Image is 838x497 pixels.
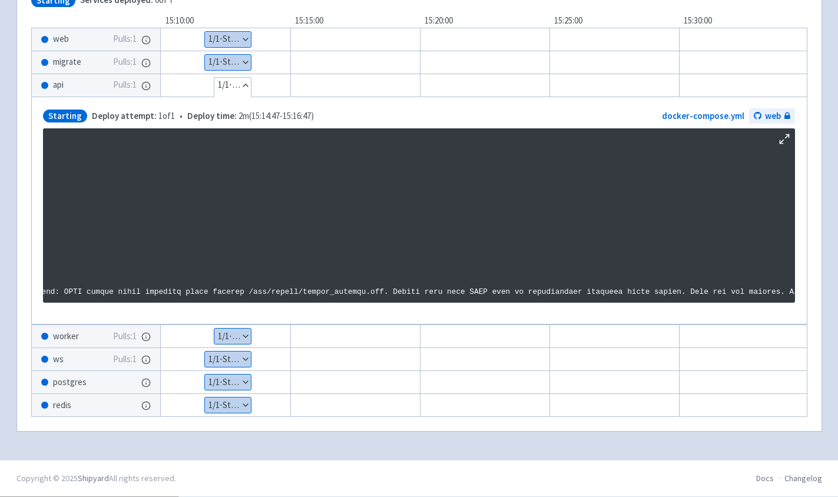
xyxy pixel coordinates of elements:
div: 15:15:00 [290,14,420,28]
div: 15:10:00 [161,14,290,28]
span: 2m ( 15:14:47 - 15:16:47 ) [187,110,314,123]
span: 1 of 1 [92,110,175,123]
span: web [765,110,781,123]
span: Pulls: 1 [113,78,137,92]
div: 15:30:00 [679,14,809,28]
span: Deploy time: [187,110,237,121]
span: worker [53,330,79,343]
span: Deploy attempt: [92,110,157,121]
div: 15:20:00 [420,14,549,28]
a: docker-compose.yml [662,110,744,121]
span: • [92,110,314,123]
a: web [749,108,795,124]
span: Pulls: 1 [113,32,137,46]
span: Pulls: 1 [113,330,137,343]
a: Changelog [784,473,822,483]
span: api [53,78,64,92]
span: redis [53,399,71,412]
a: Shipyard [78,473,109,483]
span: Pulls: 1 [113,55,137,69]
span: ws [53,353,64,366]
span: migrate [53,55,81,69]
a: Docs [756,473,774,483]
span: postgres [53,376,87,389]
span: web [53,32,69,46]
div: 15:25:00 [549,14,679,28]
span: Starting [43,110,87,123]
div: Copyright © 2025 All rights reserved. [16,472,176,485]
span: Pulls: 1 [113,353,137,366]
button: Maximize log window [779,133,790,145]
